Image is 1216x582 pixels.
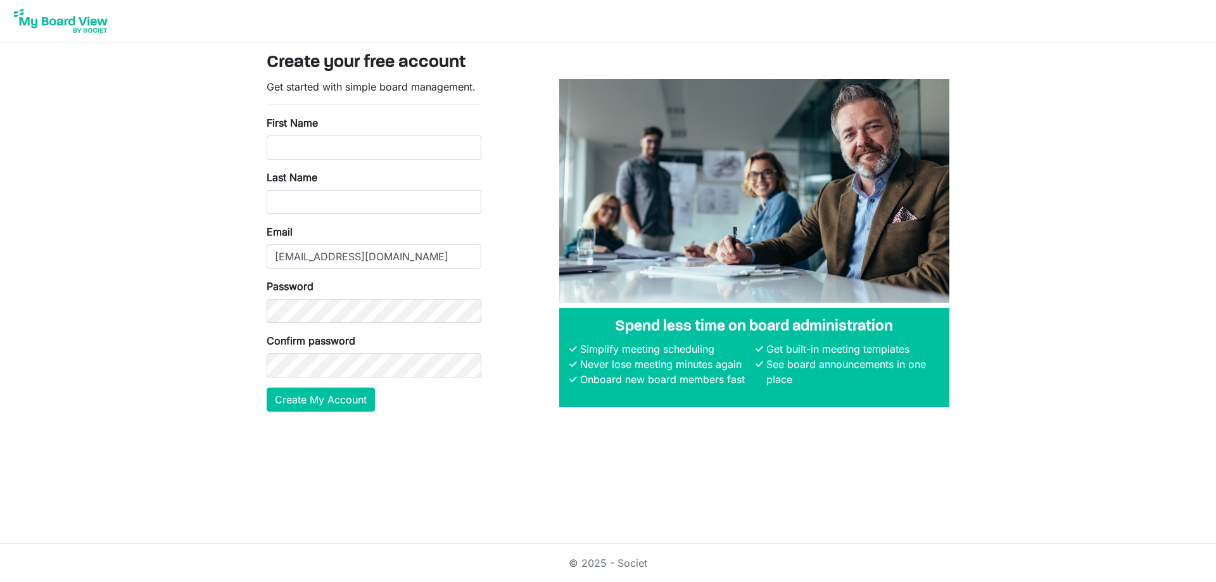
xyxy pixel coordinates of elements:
[763,357,939,387] li: See board announcements in one place
[559,79,949,303] img: A photograph of board members sitting at a table
[569,318,939,336] h4: Spend less time on board administration
[10,5,111,37] img: My Board View Logo
[577,372,753,387] li: Onboard new board members fast
[267,80,476,93] span: Get started with simple board management.
[267,388,375,412] button: Create My Account
[577,357,753,372] li: Never lose meeting minutes again
[569,557,647,569] a: © 2025 - Societ
[267,333,355,348] label: Confirm password
[267,53,949,74] h3: Create your free account
[577,341,753,357] li: Simplify meeting scheduling
[763,341,939,357] li: Get built-in meeting templates
[267,224,293,239] label: Email
[267,170,317,185] label: Last Name
[267,279,313,294] label: Password
[267,115,318,130] label: First Name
